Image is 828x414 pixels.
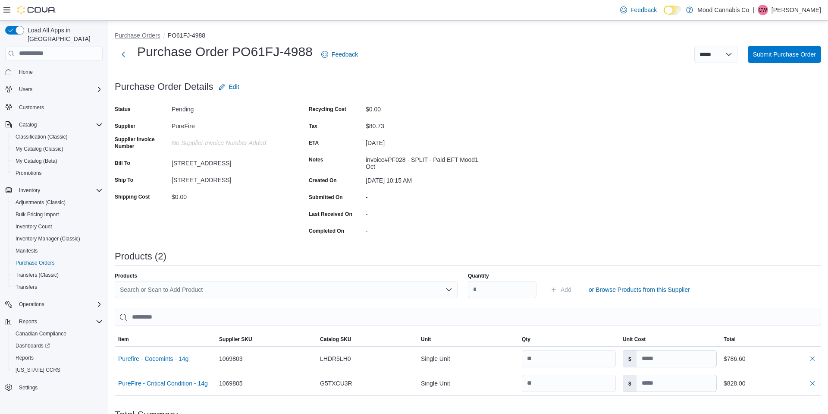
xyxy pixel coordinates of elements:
label: Notes [309,156,323,163]
a: Canadian Compliance [12,329,70,339]
label: Bill To [115,160,130,167]
button: Reports [16,316,41,327]
span: Submit Purchase Order [753,50,816,59]
label: Submitted On [309,194,343,201]
span: Manifests [12,246,103,256]
nav: An example of EuiBreadcrumbs [115,31,821,41]
a: Feedback [318,46,361,63]
button: Supplier SKU [216,332,317,346]
a: Dashboards [12,341,53,351]
a: Bulk Pricing Import [12,209,63,220]
a: Adjustments (Classic) [12,197,69,208]
span: Inventory Manager (Classic) [16,235,80,242]
div: - [366,207,481,218]
p: | [753,5,754,15]
span: Catalog SKU [320,336,351,343]
div: Single Unit [417,350,518,367]
label: Status [115,106,131,113]
span: Transfers (Classic) [16,272,59,278]
span: Operations [19,301,44,308]
h3: Products (2) [115,251,166,262]
span: Reports [19,318,37,325]
div: Pending [172,102,287,113]
span: Feedback [332,50,358,59]
button: Unit Cost [619,332,720,346]
span: Unit [421,336,431,343]
div: PureFire [172,119,287,130]
span: Unit Cost [623,336,646,343]
button: Add [547,281,575,298]
span: CW [759,5,767,15]
div: [STREET_ADDRESS] [172,173,287,183]
div: Cory Waldron [758,5,768,15]
div: $828.00 [724,378,818,389]
span: Inventory Count [12,221,103,232]
button: Submit Purchase Order [748,46,821,63]
label: Supplier [115,123,135,130]
button: PO61FJ-4988 [168,32,205,39]
span: Transfers [12,282,103,292]
span: Settings [16,382,103,393]
span: Bulk Pricing Import [16,211,59,218]
span: Item [118,336,129,343]
button: Unit [417,332,518,346]
button: Item [115,332,216,346]
a: Settings [16,382,41,393]
span: Inventory [19,187,40,194]
label: ETA [309,139,319,146]
button: Edit [215,78,243,95]
button: Reports [2,316,106,328]
button: Reports [9,352,106,364]
button: Users [16,84,36,95]
span: Users [19,86,32,93]
span: Customers [16,101,103,112]
a: [US_STATE] CCRS [12,365,64,375]
button: Home [2,66,106,78]
span: Edit [229,82,239,91]
span: Load All Apps in [GEOGRAPHIC_DATA] [24,26,103,43]
span: Adjustments (Classic) [16,199,66,206]
button: Inventory [2,184,106,196]
span: Purchase Orders [12,258,103,268]
input: Dark Mode [664,6,682,15]
span: Transfers [16,284,37,291]
div: Single Unit [417,375,518,392]
span: Customers [19,104,44,111]
div: - [366,190,481,201]
label: $ [623,375,637,392]
button: Total [720,332,821,346]
span: Total [724,336,736,343]
span: Inventory [16,185,103,196]
span: Manifests [16,247,38,254]
button: PureFire - Critical Condition - 14g [118,380,208,387]
button: My Catalog (Classic) [9,143,106,155]
button: Users [2,83,106,95]
span: My Catalog (Classic) [12,144,103,154]
span: Promotions [16,170,42,177]
span: Reports [16,354,34,361]
button: [US_STATE] CCRS [9,364,106,376]
button: Operations [16,299,48,310]
div: [DATE] [366,136,481,146]
button: Purchase Orders [115,32,160,39]
label: Shipping Cost [115,193,150,200]
button: Settings [2,381,106,394]
span: Adjustments (Classic) [12,197,103,208]
a: Transfers (Classic) [12,270,62,280]
span: Catalog [16,120,103,130]
span: Promotions [12,168,103,178]
span: My Catalog (Beta) [16,158,57,164]
span: Washington CCRS [12,365,103,375]
div: invoice#PF028 - SPLIT - Paid EFT Mood1 Oct [366,153,481,170]
button: Inventory Count [9,221,106,233]
a: Home [16,67,36,77]
a: Manifests [12,246,41,256]
span: Supplier SKU [219,336,252,343]
button: Operations [2,298,106,310]
label: Created On [309,177,337,184]
button: My Catalog (Beta) [9,155,106,167]
div: [DATE] 10:15 AM [366,174,481,184]
label: Supplier Invoice Number [115,136,168,150]
a: My Catalog (Classic) [12,144,67,154]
